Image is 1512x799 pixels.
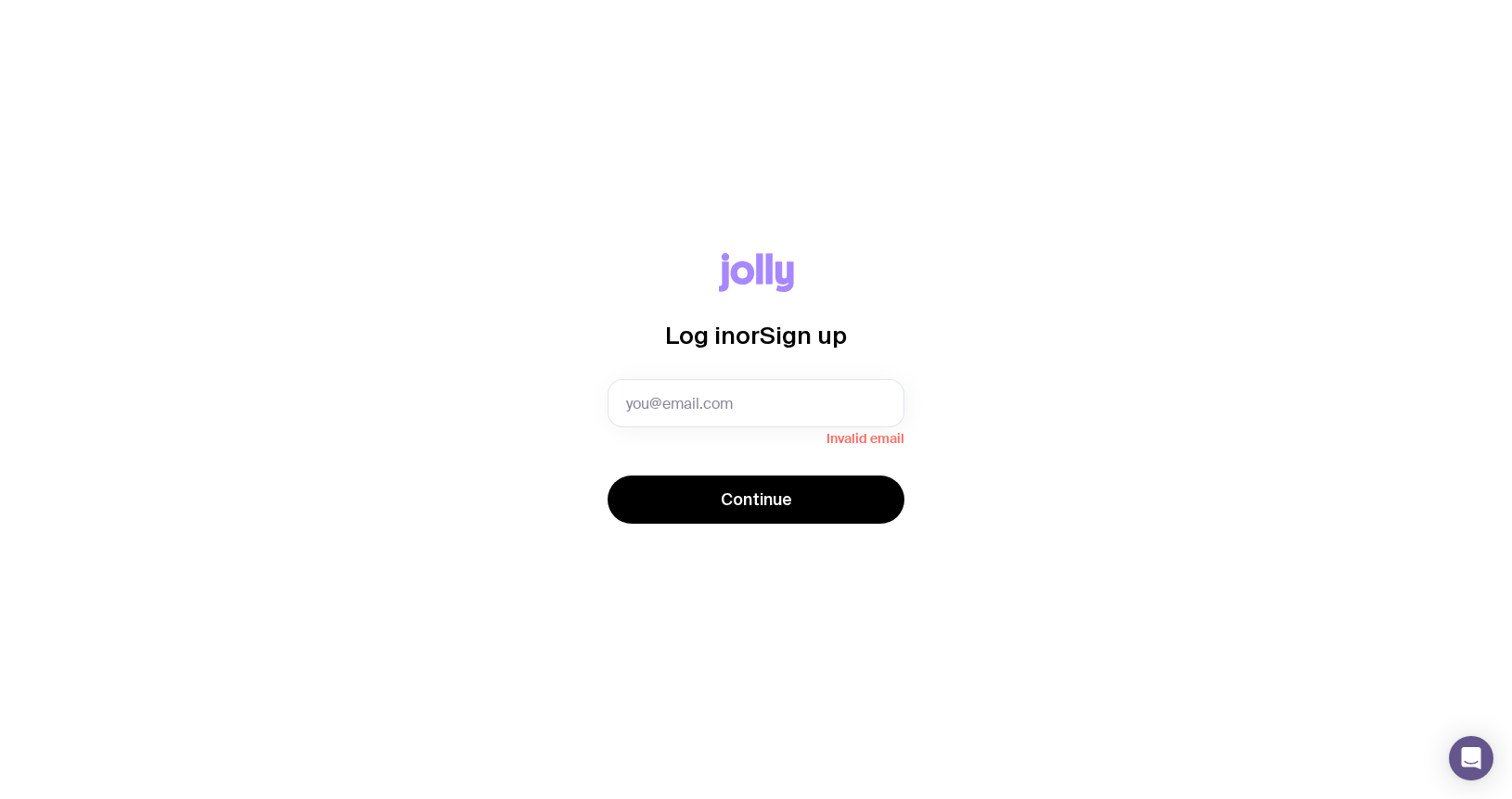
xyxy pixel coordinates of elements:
[665,322,736,349] span: Log in
[608,379,904,427] input: you@email.com
[608,427,904,446] span: Invalid email
[608,476,904,524] button: Continue
[1449,736,1493,780] div: Open Intercom Messenger
[736,322,760,349] span: or
[760,322,847,349] span: Sign up
[721,488,792,511] span: Continue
